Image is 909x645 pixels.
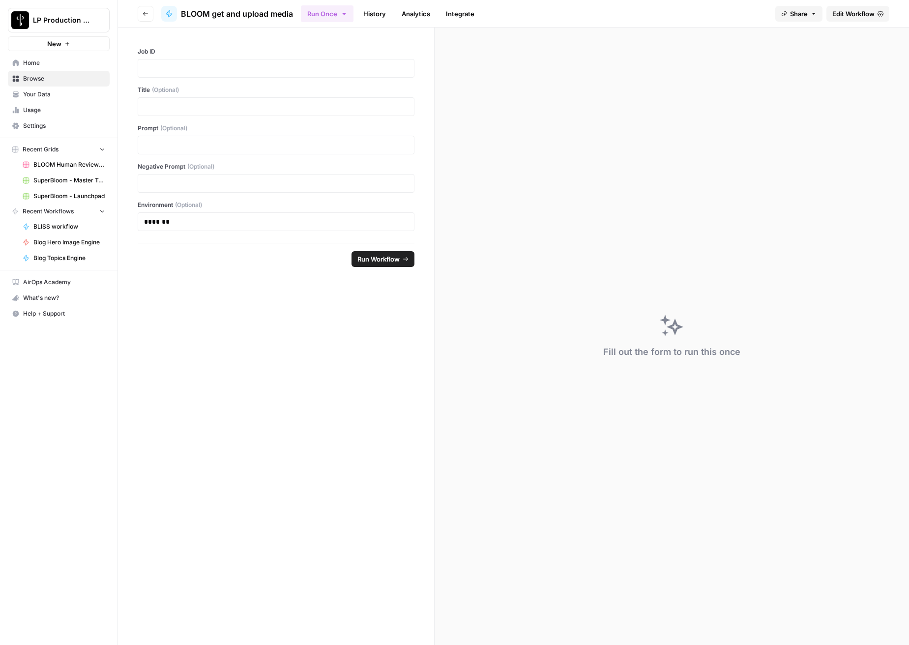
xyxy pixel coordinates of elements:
span: BLOOM get and upload media [181,8,293,20]
span: Blog Topics Engine [33,254,105,263]
button: What's new? [8,290,110,306]
label: Prompt [138,124,414,133]
a: Blog Hero Image Engine [18,235,110,250]
span: SuperBloom - Launchpad [33,192,105,201]
a: AirOps Academy [8,274,110,290]
a: BLISS workflow [18,219,110,235]
span: Edit Workflow [832,9,875,19]
label: Negative Prompt [138,162,414,171]
div: Fill out the form to run this once [603,345,740,359]
span: Browse [23,74,105,83]
span: BLOOM Human Review (ver2) [33,160,105,169]
span: Help + Support [23,309,105,318]
div: What's new? [8,291,109,305]
a: Home [8,55,110,71]
span: Usage [23,106,105,115]
span: Home [23,59,105,67]
a: Browse [8,71,110,87]
span: (Optional) [187,162,214,171]
span: AirOps Academy [23,278,105,287]
button: Workspace: LP Production Workloads [8,8,110,32]
span: BLISS workflow [33,222,105,231]
button: Help + Support [8,306,110,322]
a: History [357,6,392,22]
button: Recent Workflows [8,204,110,219]
span: Recent Workflows [23,207,74,216]
span: Share [790,9,808,19]
span: (Optional) [160,124,187,133]
button: Run Workflow [352,251,414,267]
label: Title [138,86,414,94]
span: (Optional) [175,201,202,209]
a: SuperBloom - Master Topic List [18,173,110,188]
a: BLOOM Human Review (ver2) [18,157,110,173]
a: Edit Workflow [826,6,889,22]
span: Your Data [23,90,105,99]
a: Your Data [8,87,110,102]
a: Integrate [440,6,480,22]
a: SuperBloom - Launchpad [18,188,110,204]
span: Settings [23,121,105,130]
a: Usage [8,102,110,118]
span: New [47,39,61,49]
span: Recent Grids [23,145,59,154]
img: LP Production Workloads Logo [11,11,29,29]
span: Run Workflow [357,254,400,264]
a: Blog Topics Engine [18,250,110,266]
span: SuperBloom - Master Topic List [33,176,105,185]
span: LP Production Workloads [33,15,92,25]
label: Environment [138,201,414,209]
button: Recent Grids [8,142,110,157]
a: BLOOM get and upload media [161,6,293,22]
label: Job ID [138,47,414,56]
a: Settings [8,118,110,134]
span: (Optional) [152,86,179,94]
button: Share [775,6,822,22]
button: Run Once [301,5,353,22]
span: Blog Hero Image Engine [33,238,105,247]
a: Analytics [396,6,436,22]
button: New [8,36,110,51]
